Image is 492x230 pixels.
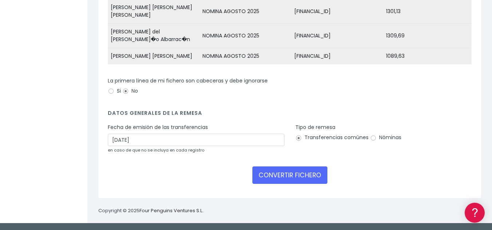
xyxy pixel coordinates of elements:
label: La primera línea de mi fichero son cabeceras y debe ignorarse [108,77,268,85]
div: Programadores [7,174,138,181]
td: NOMINA AGOSTO 2025 [200,24,291,48]
p: Copyright © 2025 . [98,207,204,215]
label: Nóminas [370,134,401,141]
label: Transferencias comúnes [295,134,369,141]
a: API [7,186,138,197]
td: [FINANCIAL_ID] [291,48,383,65]
div: Información general [7,51,138,57]
small: en caso de que no se incluya en cada registro [108,147,204,153]
label: No [122,87,138,95]
td: 1309,69 [383,24,475,48]
a: Perfiles de empresas [7,126,138,137]
button: Contáctanos [7,194,138,207]
label: Si [108,87,121,95]
td: [PERSON_NAME] [PERSON_NAME] [108,48,200,65]
a: General [7,156,138,167]
label: Tipo de remesa [295,124,335,131]
label: Fecha de emisión de las transferencias [108,124,208,131]
div: Convertir ficheros [7,80,138,87]
td: 1089,63 [383,48,475,65]
a: Formatos [7,92,138,103]
button: CONVERTIR FICHERO [252,166,327,184]
td: [FINANCIAL_ID] [291,24,383,48]
a: Problemas habituales [7,103,138,114]
td: [PERSON_NAME] del [PERSON_NAME]�o Albarrac�n [108,24,200,48]
a: Videotutoriales [7,114,138,126]
div: Facturación [7,144,138,151]
a: POWERED BY ENCHANT [100,209,140,216]
a: Four Penguins Ventures S.L. [139,207,203,214]
td: NOMINA AGOSTO 2025 [200,48,291,65]
a: Información general [7,62,138,73]
h4: Datos generales de la remesa [108,110,472,120]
